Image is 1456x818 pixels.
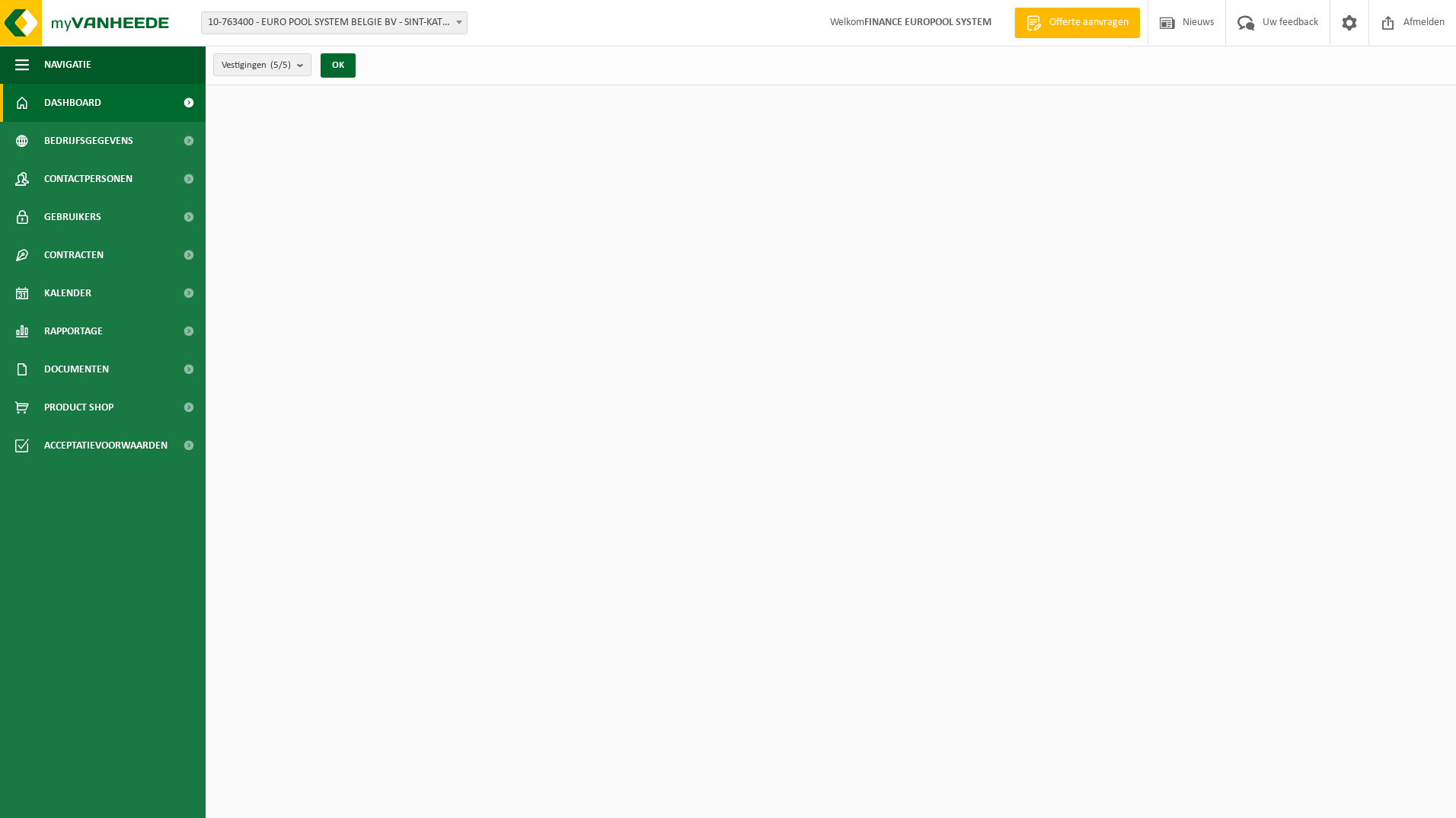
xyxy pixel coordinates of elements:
[44,312,103,350] span: Rapportage
[44,350,109,388] span: Documenten
[44,122,133,160] span: Bedrijfsgegevens
[321,53,356,78] button: OK
[44,236,104,274] span: Contracten
[864,17,991,28] strong: FINANCE EUROPOOL SYSTEM
[1046,15,1132,30] span: Offerte aanvragen
[201,11,468,34] span: 10-763400 - EURO POOL SYSTEM BELGIE BV - SINT-KATELIJNE-WAVER
[1014,8,1140,38] a: Offerte aanvragen
[202,12,467,34] span: 10-763400 - EURO POOL SYSTEM BELGIE BV - SINT-KATELIJNE-WAVER
[44,388,113,427] span: Product Shop
[44,84,101,122] span: Dashboard
[270,60,291,70] count: (5/5)
[44,274,91,312] span: Kalender
[44,198,101,236] span: Gebruikers
[44,46,91,84] span: Navigatie
[44,160,133,198] span: Contactpersonen
[222,54,291,77] span: Vestigingen
[213,53,311,76] button: Vestigingen(5/5)
[44,427,168,465] span: Acceptatievoorwaarden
